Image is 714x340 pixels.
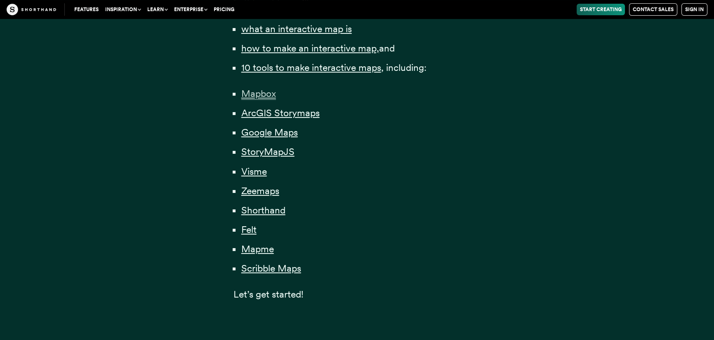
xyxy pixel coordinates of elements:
[241,224,257,235] a: Felt
[681,3,707,16] a: Sign in
[379,42,395,54] span: and
[241,62,381,73] a: 10 tools to make interactive maps
[7,4,56,15] img: The Craft
[102,4,144,15] button: Inspiration
[241,42,379,54] a: how to make an interactive map,
[629,3,677,16] a: Contact Sales
[171,4,210,15] button: Enterprise
[241,146,295,157] a: StoryMapJS
[241,204,285,216] a: Shorthand
[241,88,276,100] span: Mapbox
[241,23,352,35] a: what an interactive map is
[241,88,276,99] a: Mapbox
[241,185,279,197] a: Zeemaps
[233,288,304,300] span: Let’s get started!
[381,62,427,73] span: , including:
[241,243,274,255] a: Mapme
[577,4,625,15] a: Start Creating
[144,4,171,15] button: Learn
[241,263,301,274] a: Scribble Maps
[210,4,238,15] a: Pricing
[241,166,267,177] a: Visme
[241,127,298,138] a: Google Maps
[71,4,102,15] a: Features
[241,107,320,119] a: ArcGIS Storymaps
